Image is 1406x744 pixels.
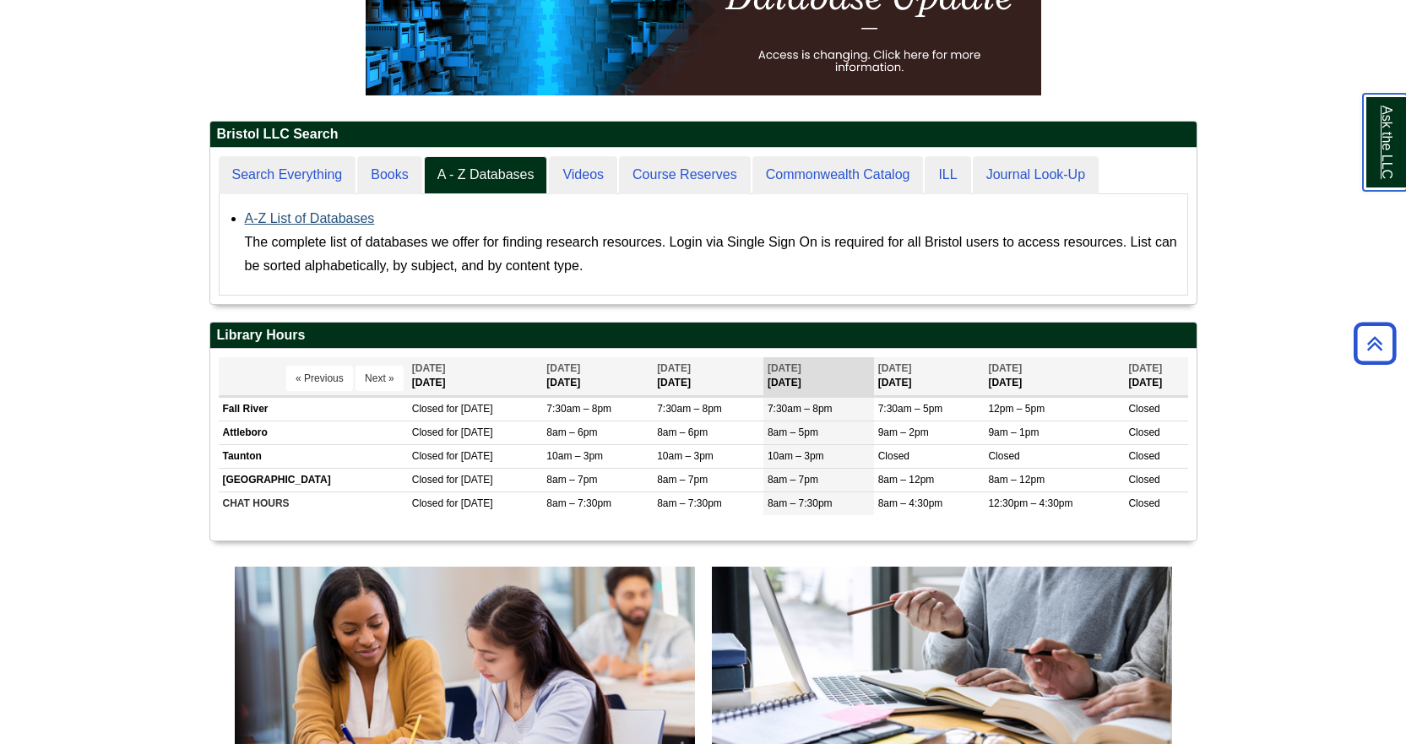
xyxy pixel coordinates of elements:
[357,156,421,194] a: Books
[653,357,763,395] th: [DATE]
[542,357,653,395] th: [DATE]
[412,450,443,462] span: Closed
[1348,332,1402,355] a: Back to Top
[878,362,912,374] span: [DATE]
[763,357,874,395] th: [DATE]
[988,426,1039,438] span: 9am – 1pm
[878,497,943,509] span: 8am – 4:30pm
[1128,362,1162,374] span: [DATE]
[768,403,833,415] span: 7:30am – 8pm
[546,426,597,438] span: 8am – 6pm
[988,497,1072,509] span: 12:30pm – 4:30pm
[219,468,408,491] td: [GEOGRAPHIC_DATA]
[408,357,543,395] th: [DATE]
[878,426,929,438] span: 9am – 2pm
[973,156,1099,194] a: Journal Look-Up
[424,156,548,194] a: A - Z Databases
[446,497,492,509] span: for [DATE]
[219,421,408,444] td: Attleboro
[988,450,1019,462] span: Closed
[1128,426,1159,438] span: Closed
[1128,450,1159,462] span: Closed
[245,211,375,225] a: A-Z List of Databases
[286,366,353,391] button: « Previous
[219,156,356,194] a: Search Everything
[446,403,492,415] span: for [DATE]
[768,362,801,374] span: [DATE]
[210,122,1197,148] h2: Bristol LLC Search
[619,156,751,194] a: Course Reserves
[412,362,446,374] span: [DATE]
[657,426,708,438] span: 8am – 6pm
[446,450,492,462] span: for [DATE]
[657,450,714,462] span: 10am – 3pm
[768,497,833,509] span: 8am – 7:30pm
[1128,403,1159,415] span: Closed
[1124,357,1187,395] th: [DATE]
[446,474,492,486] span: for [DATE]
[768,450,824,462] span: 10am – 3pm
[412,403,443,415] span: Closed
[878,403,943,415] span: 7:30am – 5pm
[878,450,909,462] span: Closed
[925,156,970,194] a: ILL
[356,366,404,391] button: Next »
[546,362,580,374] span: [DATE]
[1128,497,1159,509] span: Closed
[657,474,708,486] span: 8am – 7pm
[549,156,617,194] a: Videos
[219,397,408,421] td: Fall River
[988,403,1045,415] span: 12pm – 5pm
[546,497,611,509] span: 8am – 7:30pm
[546,403,611,415] span: 7:30am – 8pm
[988,362,1022,374] span: [DATE]
[412,497,443,509] span: Closed
[219,444,408,468] td: Taunton
[984,357,1124,395] th: [DATE]
[657,362,691,374] span: [DATE]
[210,323,1197,349] h2: Library Hours
[546,450,603,462] span: 10am – 3pm
[768,426,818,438] span: 8am – 5pm
[245,231,1179,278] div: The complete list of databases we offer for finding research resources. Login via Single Sign On ...
[768,474,818,486] span: 8am – 7pm
[546,474,597,486] span: 8am – 7pm
[1128,474,1159,486] span: Closed
[446,426,492,438] span: for [DATE]
[219,492,408,516] td: CHAT HOURS
[657,403,722,415] span: 7:30am – 8pm
[657,497,722,509] span: 8am – 7:30pm
[874,357,985,395] th: [DATE]
[988,474,1045,486] span: 8am – 12pm
[752,156,924,194] a: Commonwealth Catalog
[412,474,443,486] span: Closed
[878,474,935,486] span: 8am – 12pm
[412,426,443,438] span: Closed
